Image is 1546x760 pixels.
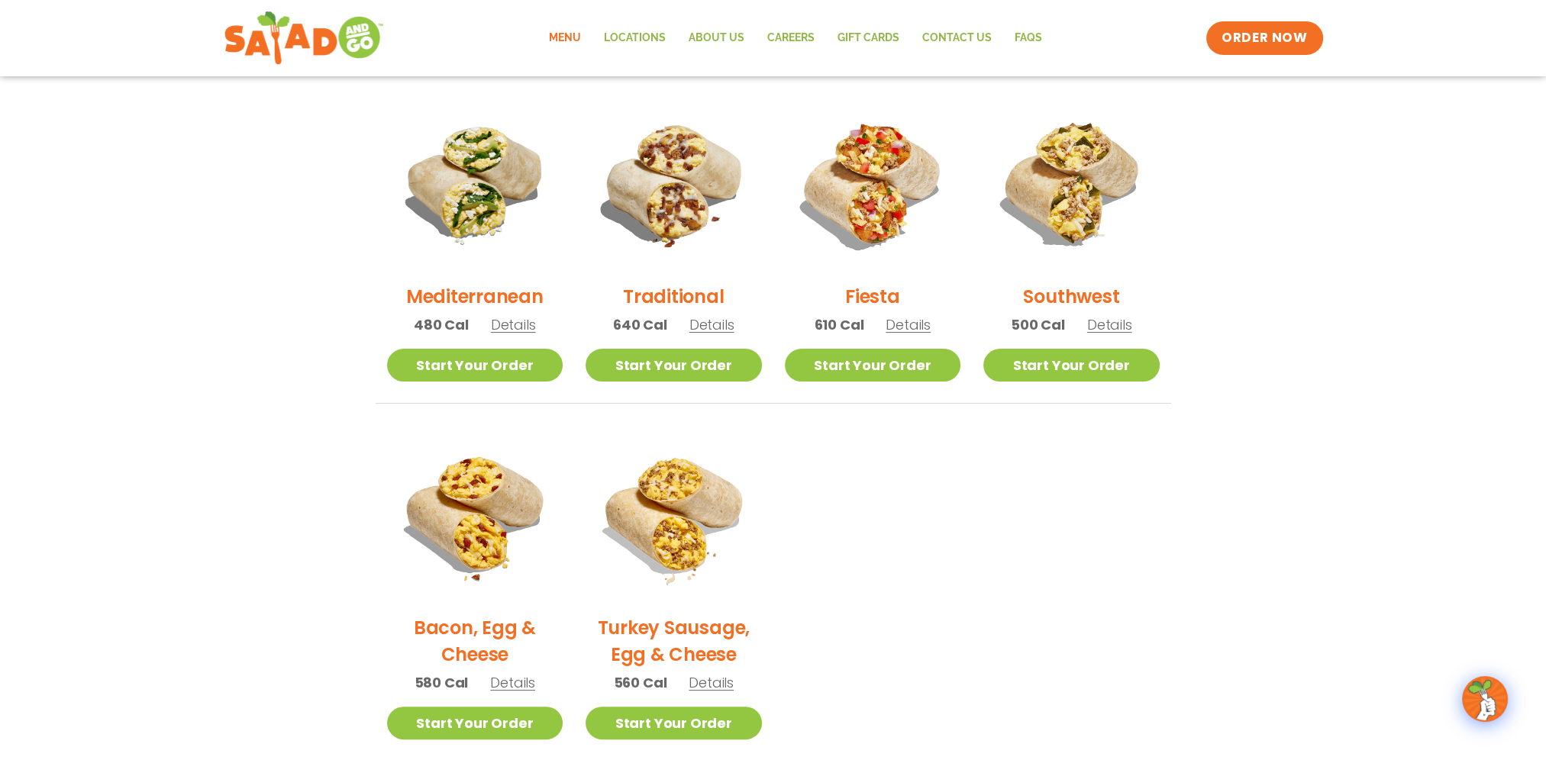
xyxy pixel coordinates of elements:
a: Careers [756,21,826,56]
a: About Us [677,21,756,56]
h2: Mediterranean [406,283,544,310]
img: new-SAG-logo-768×292 [224,8,385,69]
a: GIFT CARDS [826,21,911,56]
h2: Bacon, Egg & Cheese [387,614,563,668]
nav: Menu [537,21,1054,56]
span: Details [689,673,734,692]
span: 560 Cal [614,672,667,693]
span: ORDER NOW [1222,29,1307,47]
a: Start Your Order [586,707,762,739]
span: Details [490,673,535,692]
h2: Traditional [623,283,724,310]
img: Product photo for Turkey Sausage, Egg & Cheese [586,427,762,603]
span: Details [1087,315,1132,334]
a: ORDER NOW [1206,21,1322,55]
span: 610 Cal [815,314,864,335]
a: Contact Us [911,21,1003,56]
a: Start Your Order [785,349,961,382]
span: 640 Cal [613,314,667,335]
span: Details [689,315,734,334]
a: Menu [537,21,592,56]
img: Product photo for Traditional [586,95,762,272]
img: Product photo for Bacon, Egg & Cheese [387,427,563,603]
span: 500 Cal [1011,314,1065,335]
img: Product photo for Southwest [983,95,1160,272]
a: Start Your Order [387,707,563,739]
a: Start Your Order [983,349,1160,382]
span: Details [491,315,536,334]
span: 580 Cal [415,672,469,693]
img: wpChatIcon [1464,678,1506,720]
a: Locations [592,21,677,56]
img: Product photo for Fiesta [785,95,961,272]
a: FAQs [1003,21,1054,56]
h2: Turkey Sausage, Egg & Cheese [586,614,762,668]
a: Start Your Order [586,349,762,382]
a: Start Your Order [387,349,563,382]
span: 480 Cal [414,314,469,335]
h2: Southwest [1023,283,1119,310]
span: Details [886,315,931,334]
img: Product photo for Mediterranean Breakfast Burrito [387,95,563,272]
h2: Fiesta [845,283,900,310]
